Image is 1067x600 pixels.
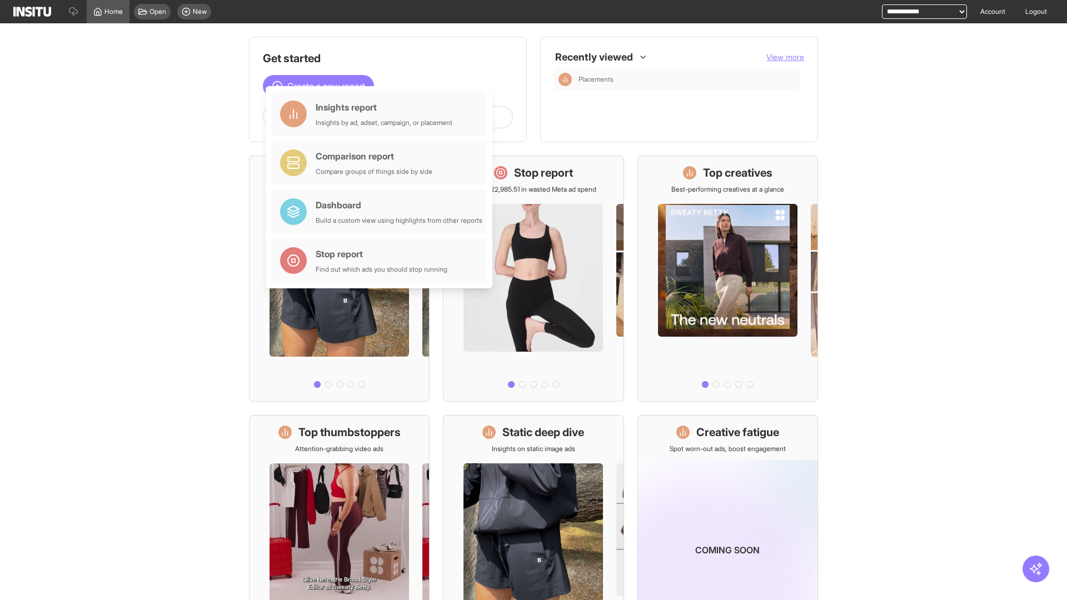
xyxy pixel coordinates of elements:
[263,75,374,97] button: Create a new report
[298,424,401,440] h1: Top thumbstoppers
[316,247,447,261] div: Stop report
[295,444,383,453] p: Attention-grabbing video ads
[671,185,784,194] p: Best-performing creatives at a glance
[766,52,804,62] span: View more
[502,424,584,440] h1: Static deep dive
[579,75,795,84] span: Placements
[316,101,452,114] div: Insights report
[637,156,818,402] a: Top creativesBest-performing creatives at a glance
[766,52,804,63] button: View more
[316,149,432,163] div: Comparison report
[514,165,573,181] h1: Stop report
[104,7,123,16] span: Home
[316,265,447,274] div: Find out which ads you should stop running
[316,118,452,127] div: Insights by ad, adset, campaign, or placement
[703,165,772,181] h1: Top creatives
[443,156,624,402] a: Stop reportSave £22,985.51 in wasted Meta ad spend
[579,75,614,84] span: Placements
[13,7,51,17] img: Logo
[149,7,166,16] span: Open
[559,73,572,86] div: Insights
[492,444,575,453] p: Insights on static image ads
[193,7,207,16] span: New
[471,185,596,194] p: Save £22,985.51 in wasted Meta ad spend
[316,198,482,212] div: Dashboard
[249,156,430,402] a: What's live nowSee all active ads instantly
[263,51,513,66] h1: Get started
[287,79,365,93] span: Create a new report
[316,216,482,225] div: Build a custom view using highlights from other reports
[316,167,432,176] div: Compare groups of things side by side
